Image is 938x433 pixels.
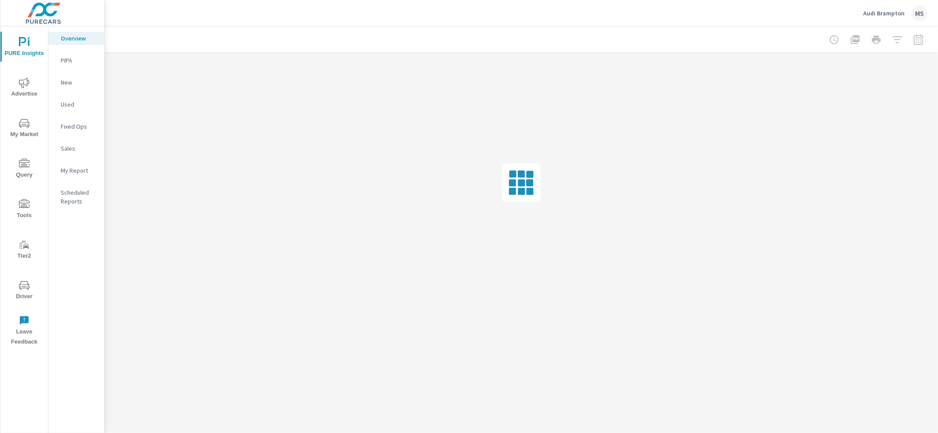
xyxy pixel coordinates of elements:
[3,240,45,261] span: Tier2
[61,56,97,65] p: PIPA
[48,186,104,208] div: Scheduled Reports
[3,315,45,347] span: Leave Feedback
[61,78,97,87] p: New
[61,122,97,131] p: Fixed Ops
[48,142,104,155] div: Sales
[48,98,104,111] div: Used
[61,166,97,175] p: My Report
[3,199,45,221] span: Tools
[48,32,104,45] div: Overview
[48,54,104,67] div: PIPA
[48,76,104,89] div: New
[48,120,104,133] div: Fixed Ops
[912,5,927,21] div: MS
[3,37,45,59] span: PURE Insights
[48,164,104,177] div: My Report
[61,34,97,43] p: Overview
[3,118,45,140] span: My Market
[3,78,45,99] span: Advertise
[61,100,97,109] p: Used
[3,280,45,302] span: Driver
[0,26,48,351] div: nav menu
[863,9,905,17] p: Audi Brampton
[61,144,97,153] p: Sales
[61,188,97,206] p: Scheduled Reports
[3,159,45,180] span: Query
